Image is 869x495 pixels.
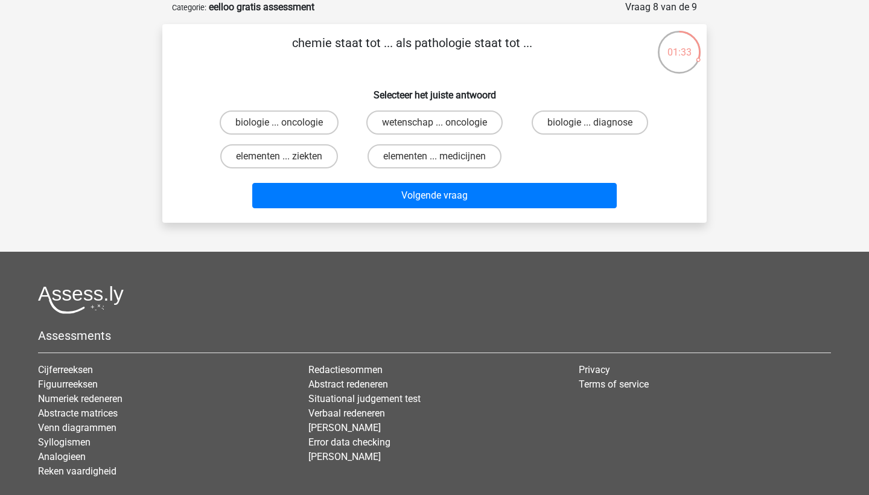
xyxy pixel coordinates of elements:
label: elementen ... medicijnen [368,144,501,168]
a: Cijferreeksen [38,364,93,375]
a: Situational judgement test [308,393,421,404]
a: Privacy [579,364,610,375]
a: Reken vaardigheid [38,465,116,477]
label: biologie ... diagnose [532,110,648,135]
label: wetenschap ... oncologie [366,110,503,135]
a: Analogieen [38,451,86,462]
small: Categorie: [172,3,206,12]
a: [PERSON_NAME] [308,451,381,462]
img: Assessly logo [38,286,124,314]
a: Verbaal redeneren [308,407,385,419]
h6: Selecteer het juiste antwoord [182,80,687,101]
p: chemie staat tot ... als pathologie staat tot ... [182,34,642,70]
a: Syllogismen [38,436,91,448]
label: biologie ... oncologie [220,110,339,135]
a: Numeriek redeneren [38,393,123,404]
a: [PERSON_NAME] [308,422,381,433]
div: 01:33 [657,30,702,60]
label: elementen ... ziekten [220,144,338,168]
a: Abstracte matrices [38,407,118,419]
a: Redactiesommen [308,364,383,375]
a: Error data checking [308,436,390,448]
a: Venn diagrammen [38,422,116,433]
button: Volgende vraag [252,183,617,208]
a: Figuurreeksen [38,378,98,390]
a: Abstract redeneren [308,378,388,390]
strong: eelloo gratis assessment [209,1,314,13]
a: Terms of service [579,378,649,390]
h5: Assessments [38,328,831,343]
